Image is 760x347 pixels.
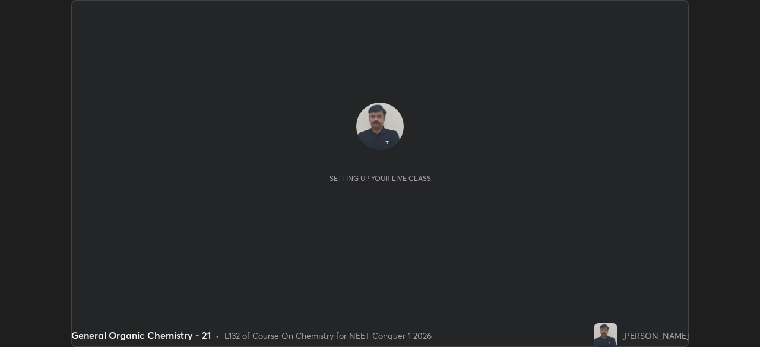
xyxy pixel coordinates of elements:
[71,328,211,342] div: General Organic Chemistry - 21
[224,329,432,342] div: L132 of Course On Chemistry for NEET Conquer 1 2026
[356,103,404,150] img: cebc6562cc024a508bd45016ab6f3ab8.jpg
[330,174,431,183] div: Setting up your live class
[622,329,689,342] div: [PERSON_NAME]
[594,323,617,347] img: cebc6562cc024a508bd45016ab6f3ab8.jpg
[216,329,220,342] div: •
